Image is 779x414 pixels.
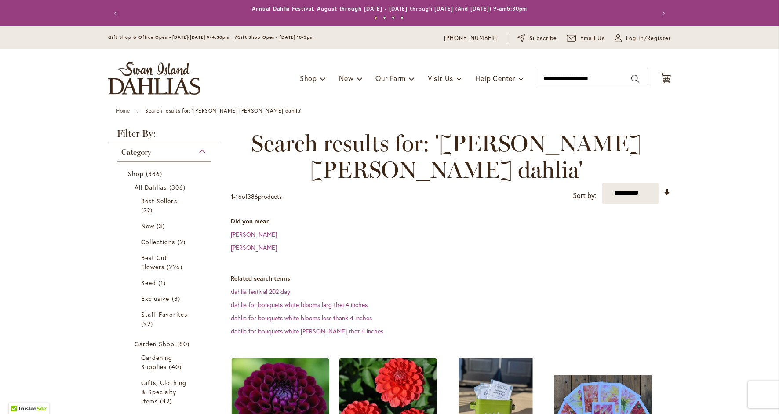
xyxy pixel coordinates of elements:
[231,327,383,335] a: dahlia for bouquets white [PERSON_NAME] that 4 inches
[567,34,605,43] a: Email Us
[615,34,671,43] a: Log In/Register
[231,300,368,309] a: dahlia for bouquets white blooms larg thei 4 inches
[172,294,182,303] span: 3
[108,129,220,143] strong: Filter By:
[145,107,302,114] strong: Search results for: '[PERSON_NAME] [PERSON_NAME] dahlia'
[428,73,453,83] span: Visit Us
[141,294,189,303] a: Exclusive
[374,16,377,19] button: 1 of 4
[141,310,187,319] span: Staff Favorites
[248,192,258,201] span: 386
[141,353,172,371] span: Gardening Supplies
[141,294,169,303] span: Exclusive
[135,183,167,191] span: All Dahlias
[178,237,188,246] span: 2
[141,278,156,287] span: Seed
[626,34,671,43] span: Log In/Register
[177,339,192,348] span: 80
[158,278,168,287] span: 1
[231,243,277,252] a: [PERSON_NAME]
[141,253,167,271] span: Best Cut Flowers
[573,187,597,204] label: Sort by:
[231,287,290,296] a: dahlia festival 202 day
[653,4,671,22] button: Next
[128,169,202,178] a: Shop
[141,237,189,246] a: Collections
[231,274,671,283] dt: Related search terms
[231,314,372,322] a: dahlia for bouquets white blooms less thank 4 inches
[141,205,155,215] span: 22
[141,238,175,246] span: Collections
[300,73,317,83] span: Shop
[141,378,189,406] a: Gifts, Clothing &amp; Specialty Items
[108,4,126,22] button: Previous
[231,192,233,201] span: 1
[580,34,605,43] span: Email Us
[108,34,237,40] span: Gift Shop & Office Open - [DATE]-[DATE] 9-4:30pm /
[135,183,196,192] a: All Dahlias
[108,62,200,95] a: store logo
[128,169,144,178] span: Shop
[252,5,528,12] a: Annual Dahlia Festival, August through [DATE] - [DATE] through [DATE] (And [DATE]) 9-am5:30pm
[231,230,277,238] a: [PERSON_NAME]
[135,339,196,348] a: Garden Shop
[157,221,167,231] span: 3
[237,34,314,40] span: Gift Shop Open - [DATE] 10-3pm
[339,73,353,83] span: New
[141,278,189,287] a: Seed
[231,130,662,183] span: Search results for: '[PERSON_NAME] [PERSON_NAME] dahlia'
[141,253,189,271] a: Best Cut Flowers
[517,34,557,43] a: Subscribe
[231,217,671,226] dt: Did you mean
[135,340,175,348] span: Garden Shop
[169,183,188,192] span: 306
[400,16,404,19] button: 4 of 4
[169,362,183,371] span: 40
[121,147,151,157] span: Category
[475,73,515,83] span: Help Center
[141,197,177,205] span: Best Sellers
[141,196,189,215] a: Best Sellers
[116,107,130,114] a: Home
[167,262,184,271] span: 226
[141,319,155,328] span: 92
[392,16,395,19] button: 3 of 4
[383,16,386,19] button: 2 of 4
[141,378,186,405] span: Gifts, Clothing & Specialty Items
[529,34,557,43] span: Subscribe
[141,310,189,328] a: Staff Favorites
[444,34,497,43] a: [PHONE_NUMBER]
[141,353,189,371] a: Gardening Supplies
[141,222,154,230] span: New
[375,73,405,83] span: Our Farm
[236,192,242,201] span: 16
[146,169,164,178] span: 386
[141,221,189,231] a: New
[231,190,282,204] p: - of products
[160,396,174,406] span: 42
